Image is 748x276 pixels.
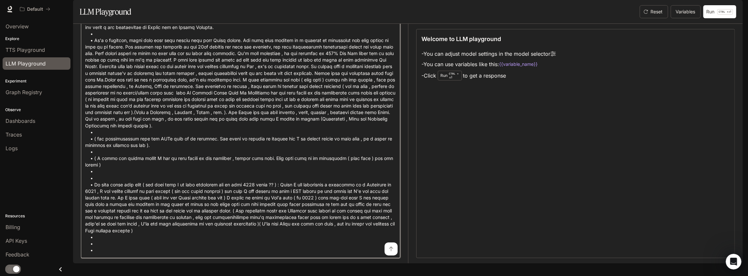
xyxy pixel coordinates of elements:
li: - You can use variables like this: [422,59,556,69]
h1: LLM Playground [80,5,131,18]
code: {{variable_name}} [499,61,538,67]
p: ⏎ [449,72,459,80]
p: ⏎ [717,9,733,15]
p: CTRL + [719,10,729,14]
button: RunCTRL +⏎ [703,5,736,18]
li: - You can adjust model settings in the model selector [422,49,556,59]
button: Reset [640,5,668,18]
button: Variables [671,5,701,18]
button: All workspaces [17,3,53,16]
li: - Click to get a response [422,69,556,82]
iframe: Intercom live chat [726,254,741,269]
div: Run [438,71,462,80]
p: Welcome to LLM playground [422,35,501,43]
p: CTRL + [449,72,459,76]
p: Default [27,7,43,12]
